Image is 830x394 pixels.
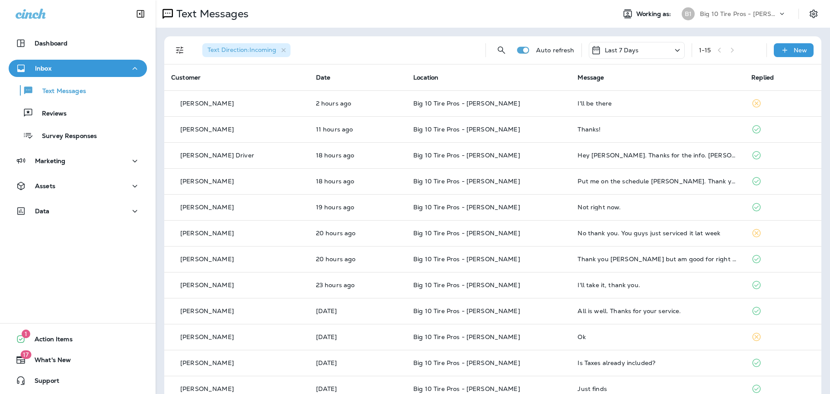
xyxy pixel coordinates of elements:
button: Filters [171,42,188,59]
div: Is Taxes already included? [578,359,737,366]
p: Text Messages [34,87,86,96]
span: Big 10 Tire Pros - [PERSON_NAME] [413,281,520,289]
button: Text Messages [9,81,147,99]
span: Big 10 Tire Pros - [PERSON_NAME] [413,333,520,341]
p: Sep 9, 2025 05:11 PM [316,308,399,314]
p: Sep 10, 2025 10:11 AM [316,282,399,288]
span: Big 10 Tire Pros - [PERSON_NAME] [413,177,520,185]
span: Big 10 Tire Pros - [PERSON_NAME] [413,229,520,237]
span: Replied [751,74,774,81]
p: Sep 10, 2025 01:12 PM [316,256,399,263]
span: Action Items [26,336,73,346]
p: Assets [35,183,55,189]
button: Search Messages [493,42,510,59]
button: Settings [806,6,821,22]
button: Dashboard [9,35,147,52]
div: Put me on the schedule Monica. Thank you [578,178,737,185]
button: Inbox [9,60,147,77]
p: Last 7 Days [605,47,639,54]
p: Reviews [33,110,67,118]
p: New [794,47,807,54]
div: Thanks! [578,126,737,133]
p: [PERSON_NAME] Driver [180,152,254,159]
div: I'll take it, thank you. [578,282,737,288]
p: Inbox [35,65,51,72]
p: [PERSON_NAME] [180,178,234,185]
p: Marketing [35,157,65,164]
p: [PERSON_NAME] [180,308,234,314]
p: [PERSON_NAME] [180,230,234,237]
p: [PERSON_NAME] [180,385,234,392]
div: Thank you Monica but am good for right now... [578,256,737,263]
span: Big 10 Tire Pros - [PERSON_NAME] [413,307,520,315]
p: Survey Responses [33,132,97,141]
div: Ok [578,333,737,340]
button: 1Action Items [9,330,147,348]
span: Customer [171,74,201,81]
p: Big 10 Tire Pros - [PERSON_NAME] [700,10,778,17]
p: Sep 9, 2025 10:51 AM [316,385,399,392]
span: Big 10 Tire Pros - [PERSON_NAME] [413,255,520,263]
p: Auto refresh [536,47,575,54]
p: Sep 9, 2025 01:15 PM [316,359,399,366]
div: B1 [682,7,695,20]
p: Sep 10, 2025 01:17 PM [316,230,399,237]
div: Not right now. [578,204,737,211]
p: Sep 10, 2025 02:52 PM [316,152,399,159]
span: 1 [22,330,30,338]
p: [PERSON_NAME] [180,126,234,133]
span: Big 10 Tire Pros - [PERSON_NAME] [413,359,520,367]
button: Collapse Sidebar [128,5,153,22]
p: Sep 10, 2025 01:23 PM [316,204,399,211]
div: Text Direction:Incoming [202,43,290,57]
p: Dashboard [35,40,67,47]
div: All is well. Thanks for your service. [578,308,737,314]
span: Date [316,74,331,81]
button: Survey Responses [9,126,147,144]
p: Sep 11, 2025 07:04 AM [316,100,399,107]
span: 17 [20,350,31,359]
button: Data [9,202,147,220]
button: Reviews [9,104,147,122]
p: Data [35,208,50,215]
div: I'll be there [578,100,737,107]
span: Big 10 Tire Pros - [PERSON_NAME] [413,385,520,393]
button: Marketing [9,152,147,170]
p: [PERSON_NAME] [180,333,234,340]
div: No thank you. You guys just serviced it lat week [578,230,737,237]
button: Assets [9,177,147,195]
span: Big 10 Tire Pros - [PERSON_NAME] [413,99,520,107]
button: 17What's New [9,351,147,368]
span: Working as: [636,10,673,18]
p: Text Messages [173,7,249,20]
p: [PERSON_NAME] [180,204,234,211]
p: Sep 10, 2025 09:51 PM [316,126,399,133]
p: [PERSON_NAME] [180,359,234,366]
span: Big 10 Tire Pros - [PERSON_NAME] [413,125,520,133]
span: Text Direction : Incoming [207,46,276,54]
span: Message [578,74,604,81]
div: 1 - 15 [699,47,711,54]
span: Location [413,74,438,81]
p: Sep 10, 2025 02:27 PM [316,178,399,185]
p: [PERSON_NAME] [180,100,234,107]
div: Hey Monica. Thanks for the info. Morris [578,152,737,159]
p: [PERSON_NAME] [180,256,234,263]
div: Just finds [578,385,737,392]
span: Support [26,377,59,388]
p: Sep 9, 2025 01:36 PM [316,333,399,340]
span: Big 10 Tire Pros - [PERSON_NAME] [413,203,520,211]
span: Big 10 Tire Pros - [PERSON_NAME] [413,151,520,159]
span: What's New [26,356,71,367]
button: Support [9,372,147,389]
p: [PERSON_NAME] [180,282,234,288]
